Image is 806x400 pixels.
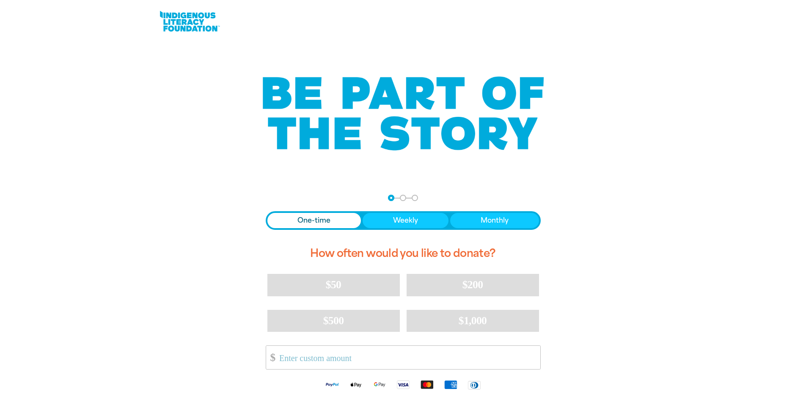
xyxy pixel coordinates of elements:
[415,380,439,389] img: Mastercard logo
[400,195,406,201] button: Navigate to step 2 of 3 to enter your details
[439,380,462,389] img: American Express logo
[393,215,418,226] span: Weekly
[266,373,541,396] div: Available payment methods
[323,314,344,327] span: $500
[267,310,400,332] button: $500
[462,279,483,291] span: $200
[407,274,539,296] button: $200
[267,213,361,228] button: One-time
[273,346,540,369] input: Enter custom amount
[363,213,448,228] button: Weekly
[481,215,509,226] span: Monthly
[267,274,400,296] button: $50
[266,240,541,267] h2: How often would you like to donate?
[266,211,541,230] div: Donation frequency
[320,380,344,389] img: Paypal logo
[388,195,394,201] button: Navigate to step 1 of 3 to enter your donation amount
[412,195,418,201] button: Navigate to step 3 of 3 to enter your payment details
[391,380,415,389] img: Visa logo
[459,314,487,327] span: $1,000
[297,215,330,226] span: One-time
[344,380,368,389] img: Apple Pay logo
[368,380,391,389] img: Google Pay logo
[326,279,341,291] span: $50
[462,380,486,390] img: Diners Club logo
[255,60,551,168] img: Be part of the story
[266,348,275,367] span: $
[450,213,539,228] button: Monthly
[407,310,539,332] button: $1,000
